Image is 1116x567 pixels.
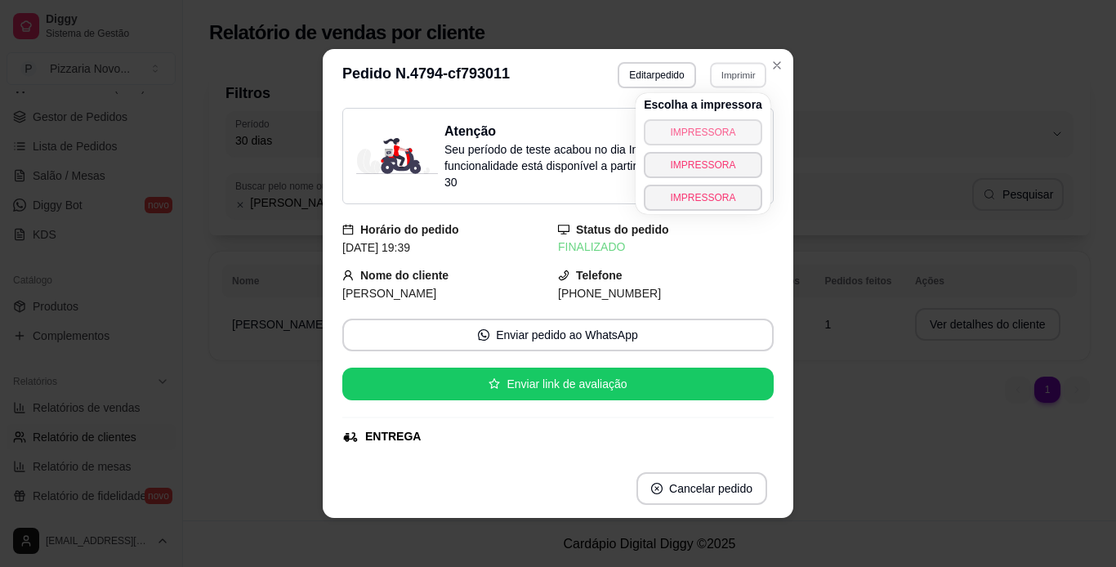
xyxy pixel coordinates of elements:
[342,287,436,300] span: [PERSON_NAME]
[636,472,767,505] button: close-circleCancelar pedido
[558,270,569,281] span: phone
[356,138,438,174] img: delivery-image
[710,62,766,87] button: Imprimir
[644,152,762,178] button: IMPRESSORA
[365,428,421,445] div: ENTREGA
[342,319,774,351] button: whats-appEnviar pedido ao WhatsApp
[558,239,774,256] div: FINALIZADO
[342,270,354,281] span: user
[342,224,354,235] span: calendar
[651,483,663,494] span: close-circle
[360,269,449,282] strong: Nome do cliente
[342,241,410,254] span: [DATE] 19:39
[618,62,695,88] button: Editarpedido
[558,287,661,300] span: [PHONE_NUMBER]
[342,368,774,400] button: starEnviar link de avaliação
[644,119,762,145] button: IMPRESSORA
[360,223,459,236] strong: Horário do pedido
[558,224,569,235] span: desktop
[444,141,760,190] p: Seu período de teste acabou no dia Invalid Date . Essa funcionalidade está disponível a partir do...
[644,185,762,211] button: IMPRESSORA
[342,62,510,88] h3: Pedido N. 4794-cf793011
[644,96,762,113] h4: Escolha a impressora
[489,378,500,390] span: star
[444,122,760,141] h3: Atenção
[576,223,669,236] strong: Status do pedido
[764,52,790,78] button: Close
[478,329,489,341] span: whats-app
[576,269,623,282] strong: Telefone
